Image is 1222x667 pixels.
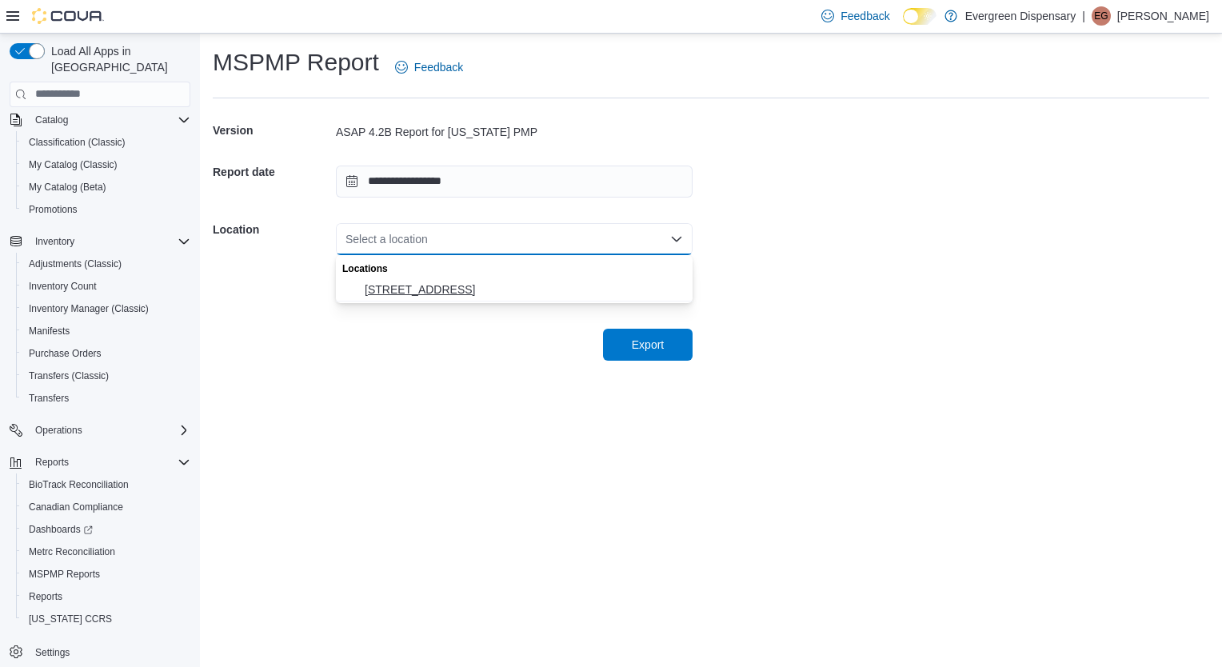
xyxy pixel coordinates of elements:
[29,110,74,130] button: Catalog
[16,131,197,154] button: Classification (Classic)
[1092,6,1111,26] div: Enos Gee
[22,322,190,341] span: Manifests
[22,542,190,561] span: Metrc Reconciliation
[16,320,197,342] button: Manifests
[29,613,112,625] span: [US_STATE] CCRS
[29,232,190,251] span: Inventory
[22,133,190,152] span: Classification (Classic)
[22,520,190,539] span: Dashboards
[16,342,197,365] button: Purchase Orders
[29,280,97,293] span: Inventory Count
[16,154,197,176] button: My Catalog (Classic)
[29,641,190,661] span: Settings
[22,178,113,197] a: My Catalog (Beta)
[22,322,76,341] a: Manifests
[22,155,190,174] span: My Catalog (Classic)
[336,255,693,302] div: Choose from the following options
[29,232,81,251] button: Inventory
[29,421,190,440] span: Operations
[414,59,463,75] span: Feedback
[389,51,469,83] a: Feedback
[16,496,197,518] button: Canadian Compliance
[22,133,132,152] a: Classification (Classic)
[22,587,69,606] a: Reports
[903,8,936,25] input: Dark Mode
[29,136,126,149] span: Classification (Classic)
[22,254,128,274] a: Adjustments (Classic)
[22,497,190,517] span: Canadian Compliance
[632,337,664,353] span: Export
[22,475,190,494] span: BioTrack Reconciliation
[22,475,135,494] a: BioTrack Reconciliation
[365,282,683,298] span: [STREET_ADDRESS]
[22,366,190,385] span: Transfers (Classic)
[22,155,124,174] a: My Catalog (Classic)
[35,646,70,659] span: Settings
[22,277,190,296] span: Inventory Count
[22,587,190,606] span: Reports
[345,230,347,249] input: Accessible screen reader label
[16,541,197,563] button: Metrc Reconciliation
[16,253,197,275] button: Adjustments (Classic)
[336,255,693,278] div: Locations
[213,46,379,78] h1: MSPMP Report
[16,608,197,630] button: [US_STATE] CCRS
[3,230,197,253] button: Inventory
[29,523,93,536] span: Dashboards
[336,278,693,302] button: 13170 Hwy 6
[29,347,102,360] span: Purchase Orders
[22,200,190,219] span: Promotions
[3,419,197,441] button: Operations
[1117,6,1209,26] p: [PERSON_NAME]
[3,109,197,131] button: Catalog
[29,325,70,337] span: Manifests
[841,8,889,24] span: Feedback
[16,387,197,409] button: Transfers
[16,585,197,608] button: Reports
[603,329,693,361] button: Export
[16,198,197,221] button: Promotions
[29,453,75,472] button: Reports
[29,568,100,581] span: MSPMP Reports
[213,214,333,246] h5: Location
[29,478,129,491] span: BioTrack Reconciliation
[22,389,190,408] span: Transfers
[22,254,190,274] span: Adjustments (Classic)
[965,6,1076,26] p: Evergreen Dispensary
[22,609,190,629] span: Washington CCRS
[29,545,115,558] span: Metrc Reconciliation
[35,456,69,469] span: Reports
[1082,6,1085,26] p: |
[22,299,155,318] a: Inventory Manager (Classic)
[29,110,190,130] span: Catalog
[22,178,190,197] span: My Catalog (Beta)
[35,114,68,126] span: Catalog
[35,424,82,437] span: Operations
[29,369,109,382] span: Transfers (Classic)
[213,156,333,188] h5: Report date
[3,451,197,473] button: Reports
[22,200,84,219] a: Promotions
[22,565,106,584] a: MSPMP Reports
[29,258,122,270] span: Adjustments (Classic)
[213,114,333,146] h5: Version
[29,590,62,603] span: Reports
[32,8,104,24] img: Cova
[22,565,190,584] span: MSPMP Reports
[16,365,197,387] button: Transfers (Classic)
[22,389,75,408] a: Transfers
[22,497,130,517] a: Canadian Compliance
[29,302,149,315] span: Inventory Manager (Classic)
[22,366,115,385] a: Transfers (Classic)
[29,453,190,472] span: Reports
[16,298,197,320] button: Inventory Manager (Classic)
[22,277,103,296] a: Inventory Count
[16,563,197,585] button: MSPMP Reports
[29,643,76,662] a: Settings
[16,473,197,496] button: BioTrack Reconciliation
[29,421,89,440] button: Operations
[29,501,123,513] span: Canadian Compliance
[45,43,190,75] span: Load All Apps in [GEOGRAPHIC_DATA]
[22,344,108,363] a: Purchase Orders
